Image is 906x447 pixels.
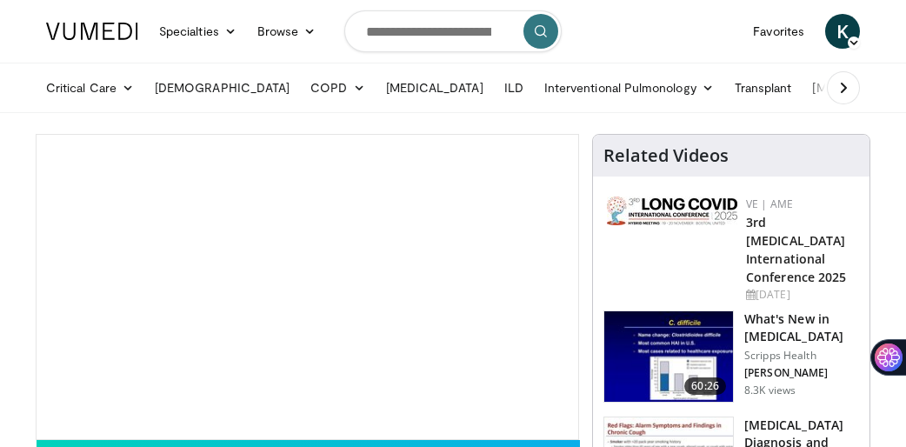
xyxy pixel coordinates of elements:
a: [DEMOGRAPHIC_DATA] [144,70,300,105]
a: 3rd [MEDICAL_DATA] International Conference 2025 [746,214,847,285]
a: Specialties [149,14,247,49]
img: 8828b190-63b7-4755-985f-be01b6c06460.150x105_q85_crop-smart_upscale.jpg [604,311,733,402]
a: VE | AME [746,197,793,211]
p: Scripps Health [744,349,859,363]
p: 8.3K views [744,384,796,397]
a: Browse [247,14,327,49]
a: Favorites [743,14,815,49]
a: Critical Care [36,70,144,105]
a: [MEDICAL_DATA] [376,70,494,105]
h4: Related Videos [603,145,729,166]
h3: What's New in [MEDICAL_DATA] [744,310,859,345]
div: [DATE] [746,287,856,303]
a: COPD [300,70,375,105]
img: VuMedi Logo [46,23,138,40]
a: 60:26 What's New in [MEDICAL_DATA] Scripps Health [PERSON_NAME] 8.3K views [603,310,859,403]
a: Interventional Pulmonology [534,70,724,105]
a: K [825,14,860,49]
span: 60:26 [684,377,726,395]
img: a2792a71-925c-4fc2-b8ef-8d1b21aec2f7.png.150x105_q85_autocrop_double_scale_upscale_version-0.2.jpg [607,197,737,225]
p: [PERSON_NAME] [744,366,859,380]
a: Transplant [724,70,803,105]
a: ILD [494,70,534,105]
input: Search topics, interventions [344,10,562,52]
video-js: Video Player [37,135,578,439]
